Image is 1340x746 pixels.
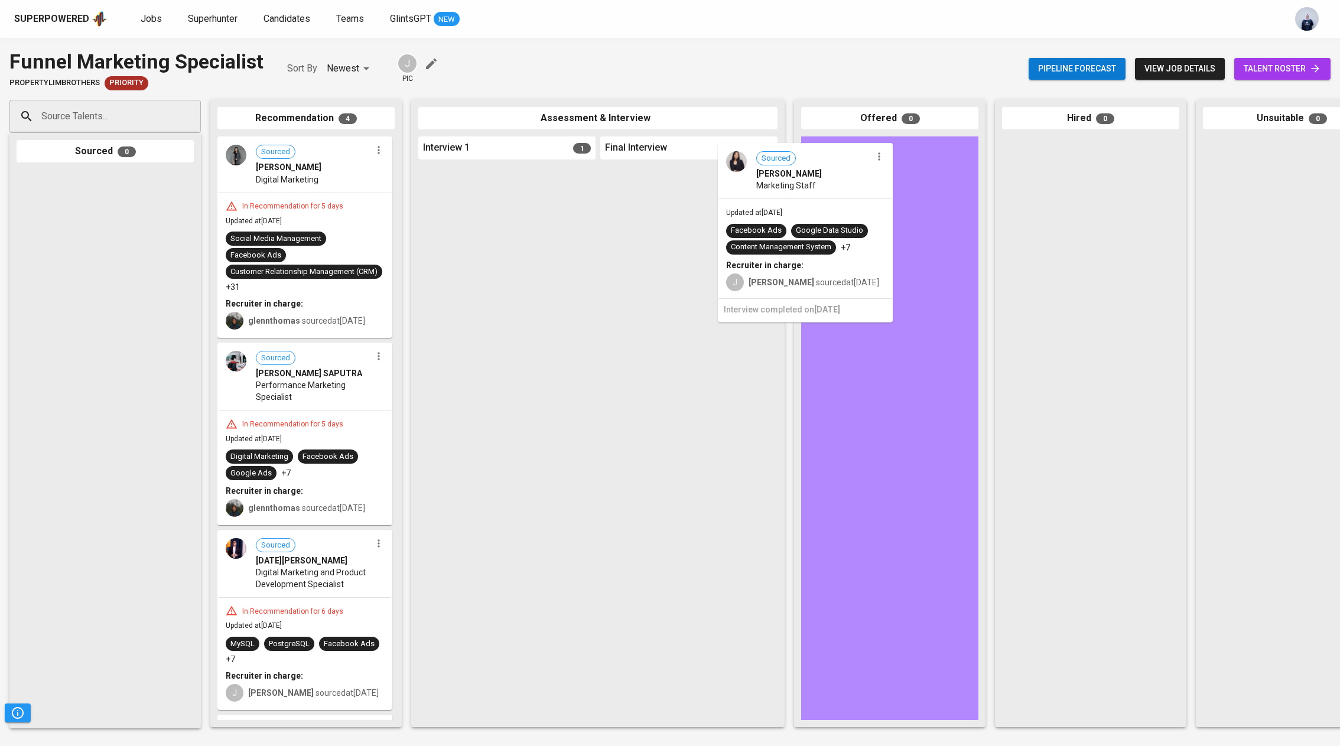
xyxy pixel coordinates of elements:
a: Teams [336,12,366,27]
button: view job details [1135,58,1225,80]
span: 0 [118,146,136,157]
span: Final Interview [605,141,667,155]
span: Jobs [141,13,162,24]
span: 4 [339,113,357,124]
a: talent roster [1234,58,1331,80]
span: 1 [573,143,591,154]
div: New Job received from Demand Team [105,76,148,90]
a: Superpoweredapp logo [14,10,108,28]
div: Newest [327,58,373,80]
span: 0 [1309,113,1327,124]
div: Funnel Marketing Specialist [9,47,264,76]
span: PropertyLimBrothers [9,77,100,89]
span: GlintsGPT [390,13,431,24]
span: 0 [755,143,773,154]
p: Newest [327,61,359,76]
img: annisa@glints.com [1295,7,1319,31]
span: 0 [902,113,920,124]
p: Sort By [287,61,317,76]
span: talent roster [1244,61,1321,76]
img: app logo [92,10,108,28]
button: Pipeline forecast [1029,58,1126,80]
button: Open [194,115,197,118]
span: Superhunter [188,13,238,24]
span: NEW [434,14,460,25]
span: Candidates [264,13,310,24]
div: Hired [1002,107,1179,130]
span: Interview 1 [423,141,470,155]
span: 0 [1096,113,1114,124]
button: Pipeline Triggers [5,703,31,722]
a: Superhunter [188,12,240,27]
span: Priority [105,77,148,89]
a: Candidates [264,12,313,27]
div: Superpowered [14,12,89,26]
a: Jobs [141,12,164,27]
span: Pipeline forecast [1038,61,1116,76]
div: Assessment & Interview [418,107,778,130]
span: Teams [336,13,364,24]
div: Sourced [17,140,194,163]
div: J [397,53,418,74]
div: pic [397,53,418,84]
a: GlintsGPT NEW [390,12,460,27]
div: Offered [801,107,978,130]
div: Recommendation [217,107,395,130]
span: view job details [1144,61,1215,76]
